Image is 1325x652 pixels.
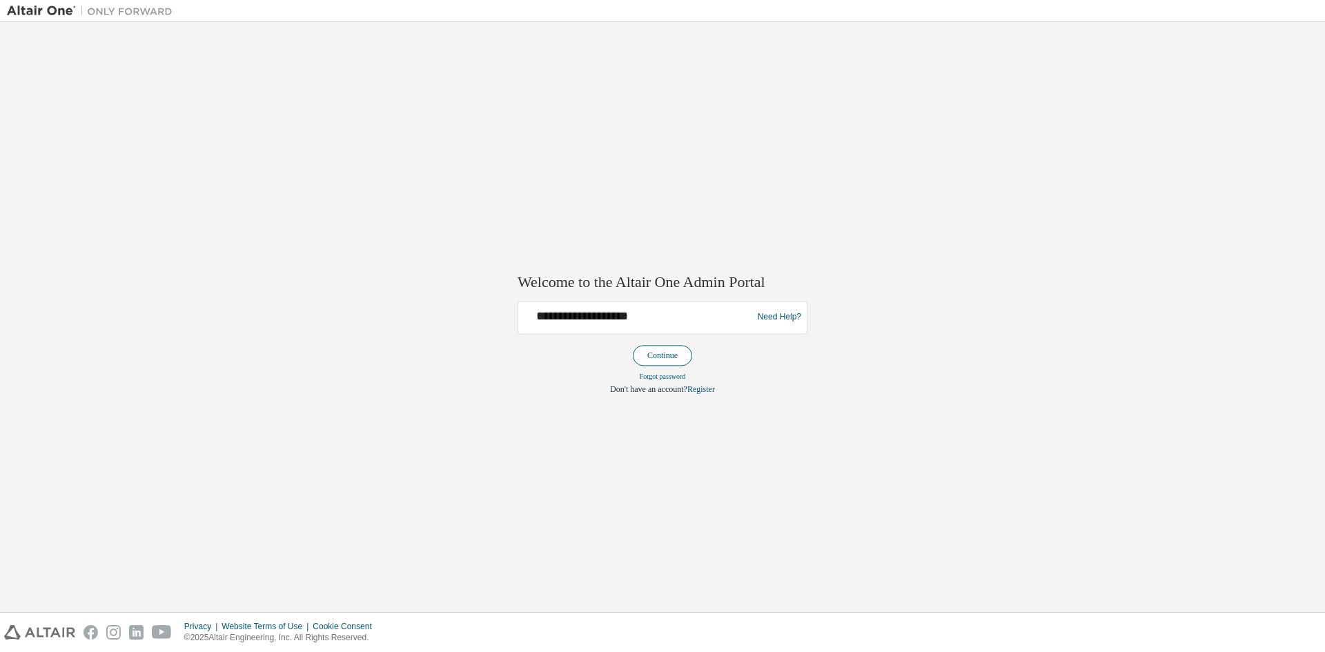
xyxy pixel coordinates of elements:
div: Privacy [184,621,222,632]
img: linkedin.svg [129,625,144,640]
img: facebook.svg [84,625,98,640]
span: Don't have an account? [610,384,687,394]
img: altair_logo.svg [4,625,75,640]
p: © 2025 Altair Engineering, Inc. All Rights Reserved. [184,632,380,644]
button: Continue [633,345,692,366]
div: Website Terms of Use [222,621,313,632]
a: Need Help? [758,317,801,318]
img: Altair One [7,4,179,18]
a: Forgot password [640,373,686,380]
h2: Welcome to the Altair One Admin Portal [518,273,807,293]
img: instagram.svg [106,625,121,640]
a: Register [687,384,715,394]
div: Cookie Consent [313,621,380,632]
img: youtube.svg [152,625,172,640]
